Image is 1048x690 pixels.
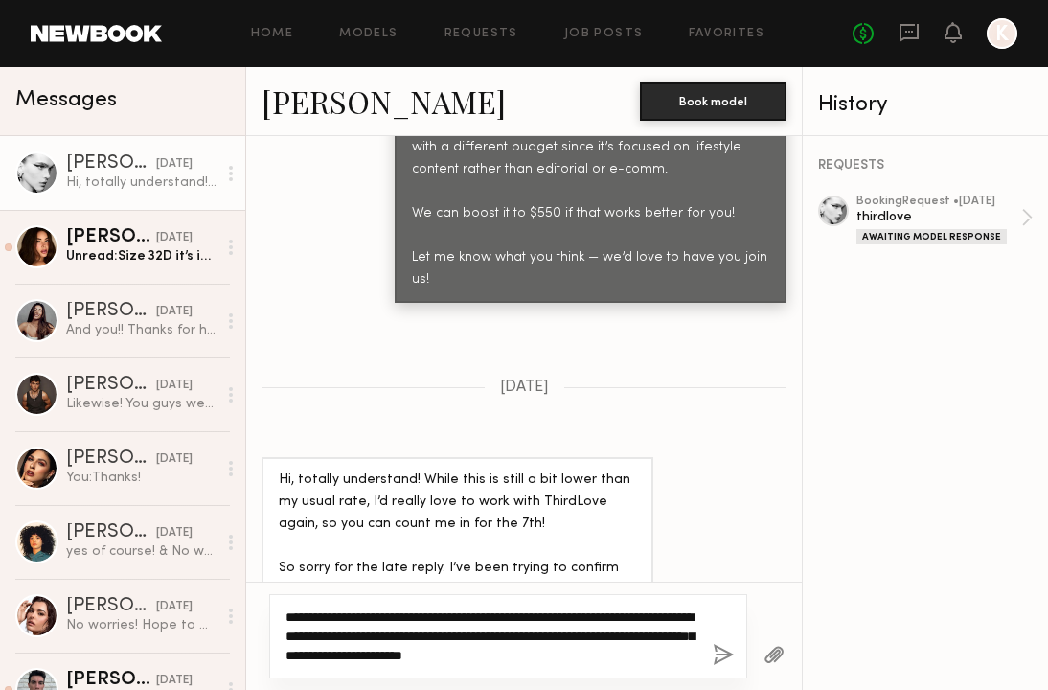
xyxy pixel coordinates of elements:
div: Hi, totally understand! While this is still a bit lower than my usual rate, I’d really love to wo... [66,173,216,192]
div: booking Request • [DATE] [856,195,1021,208]
button: Book model [640,82,786,121]
div: [PERSON_NAME] [66,302,156,321]
div: [DATE] [156,377,193,395]
div: And you!! Thanks for having me. Please reach out anytime [66,321,216,339]
div: [PERSON_NAME] [66,449,156,469]
div: thirdlove [856,208,1021,226]
div: Awaiting Model Response [856,229,1007,244]
a: Home [251,28,294,40]
div: [DATE] [156,229,193,247]
div: [DATE] [156,524,193,542]
span: Messages [15,89,117,111]
a: K [987,18,1017,49]
div: [DATE] [156,672,193,690]
a: Models [339,28,398,40]
a: [PERSON_NAME] [262,80,506,122]
a: bookingRequest •[DATE]thirdloveAwaiting Model Response [856,195,1033,244]
div: No worries! Hope to work together soon! [66,616,216,634]
div: Likewise! You guys were amazing :) [66,395,216,413]
div: REQUESTS [818,159,1033,172]
a: Favorites [689,28,764,40]
div: [DATE] [156,598,193,616]
a: Book model [640,92,786,108]
a: Job Posts [564,28,644,40]
div: [PERSON_NAME] [66,523,156,542]
span: [DATE] [500,379,549,396]
div: Hi, totally understand! While this is still a bit lower than my usual rate, I’d really love to wo... [279,470,636,668]
div: Unread: Size 32D it’s in the file name as well :) [66,247,216,265]
div: You: Thanks! [66,469,216,487]
div: [PERSON_NAME] [66,228,156,247]
div: [DATE] [156,303,193,321]
div: History [818,94,1033,116]
div: [DATE] [156,155,193,173]
div: [PERSON_NAME] [66,376,156,395]
div: yes of course! & No worries thank you nonetheless! [66,542,216,561]
div: Hi, Thank you so much for getting back to [GEOGRAPHIC_DATA]! We’d absolutely love to have you on ... [412,49,769,290]
div: [PERSON_NAME] [66,597,156,616]
a: Requests [444,28,518,40]
div: [PERSON_NAME] [66,671,156,690]
div: [DATE] [156,450,193,469]
div: [PERSON_NAME] [66,154,156,173]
